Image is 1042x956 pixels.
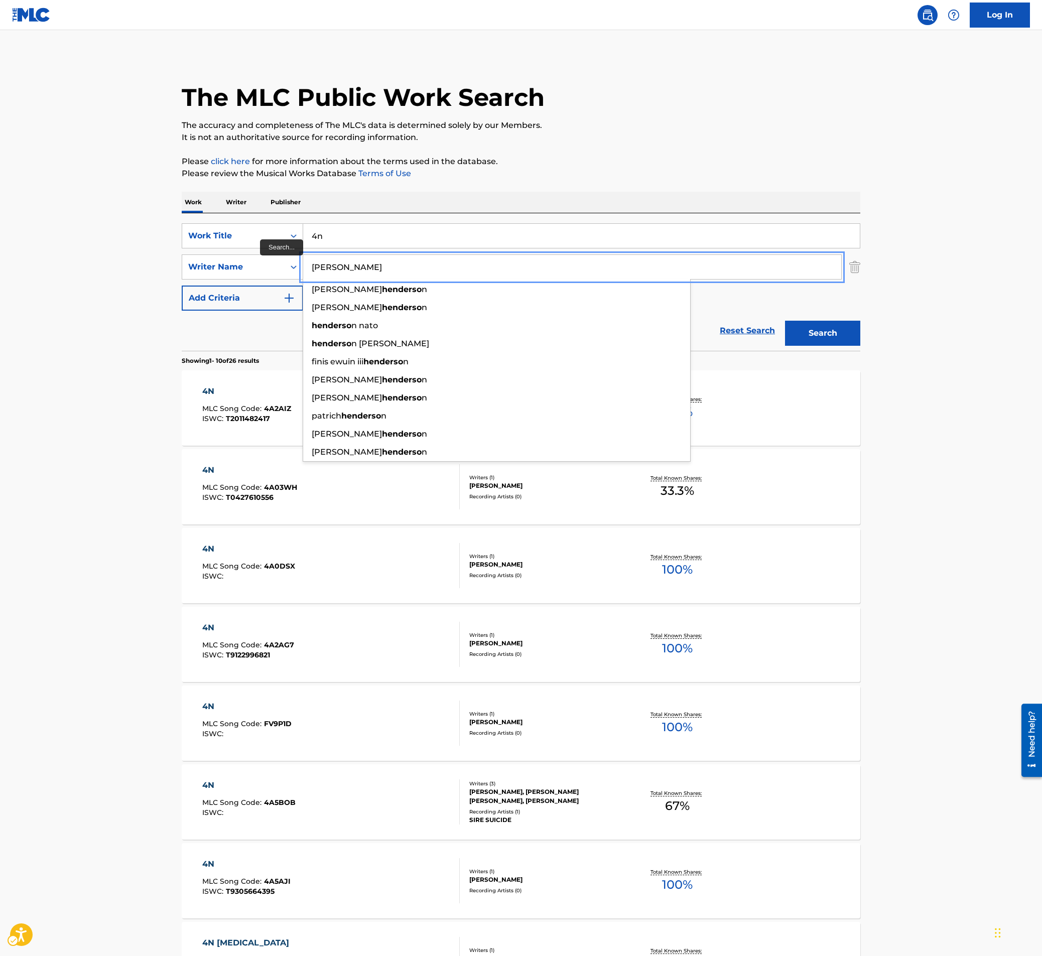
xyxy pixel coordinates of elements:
[202,887,226,896] span: ISWC :
[202,622,294,634] div: 4N
[188,261,279,273] div: Writer Name
[469,718,621,727] div: [PERSON_NAME]
[469,493,621,500] div: Recording Artists ( 0 )
[202,493,226,502] span: ISWC :
[382,285,422,294] strong: henderso
[469,946,621,954] div: Writers ( 1 )
[182,82,545,112] h1: The MLC Public Work Search
[382,447,422,457] strong: henderso
[970,3,1030,28] a: Log In
[382,375,422,384] strong: henderso
[202,562,264,571] span: MLC Song Code :
[469,650,621,658] div: Recording Artists ( 0 )
[312,429,382,439] span: [PERSON_NAME]
[469,729,621,737] div: Recording Artists ( 0 )
[665,797,690,815] span: 67 %
[469,780,621,787] div: Writers ( 3 )
[264,719,292,728] span: FV9P1D
[202,729,226,738] span: ISWC :
[211,157,250,166] a: Music industry terminology | mechanical licensing collective
[662,718,693,736] span: 100 %
[650,711,704,718] p: Total Known Shares:
[264,562,295,571] span: 4A0DSX
[363,357,403,366] strong: henderso
[312,321,351,330] strong: henderso
[650,789,704,797] p: Total Known Shares:
[948,9,960,21] img: help
[202,719,264,728] span: MLC Song Code :
[382,429,422,439] strong: henderso
[922,9,934,21] img: search
[469,875,621,884] div: [PERSON_NAME]
[469,639,621,648] div: [PERSON_NAME]
[312,303,382,312] span: [PERSON_NAME]
[382,393,422,402] strong: henderso
[469,815,621,825] div: SIRE SUICIDE
[469,631,621,639] div: Writers ( 1 )
[356,169,411,178] a: Terms of Use
[469,868,621,875] div: Writers ( 1 )
[182,156,860,168] p: Please for more information about the terms used in the database.
[469,710,621,718] div: Writers ( 1 )
[422,303,427,312] span: n
[182,370,860,446] a: 4NMLC Song Code:4A2AIZISWC:T2011482417Writers (1)[PERSON_NAME]Recording Artists (0)Total Known Sh...
[202,877,264,886] span: MLC Song Code :
[469,553,621,560] div: Writers ( 1 )
[202,808,226,817] span: ISWC :
[650,553,704,561] p: Total Known Shares:
[182,843,860,918] a: 4NMLC Song Code:4A5AJIISWC:T9305664395Writers (1)[PERSON_NAME]Recording Artists (0)Total Known Sh...
[995,918,1001,948] div: Drag
[312,411,341,421] span: patrich
[182,607,860,682] a: 4NMLC Song Code:4A2AG7ISWC:T9122996821Writers (1)[PERSON_NAME]Recording Artists (0)Total Known Sh...
[422,447,427,457] span: n
[469,481,621,490] div: [PERSON_NAME]
[202,464,297,476] div: 4N
[422,429,427,439] span: n
[202,779,296,791] div: 4N
[202,414,226,423] span: ISWC :
[469,808,621,815] div: Recording Artists ( 1 )
[351,339,429,348] span: n [PERSON_NAME]
[264,640,294,649] span: 4A2AG7
[662,876,693,894] span: 100 %
[264,798,296,807] span: 4A5BOB
[202,572,226,581] span: ISWC :
[312,285,382,294] span: [PERSON_NAME]
[661,482,694,500] span: 33.3 %
[785,321,860,346] button: Search
[182,119,860,131] p: The accuracy and completeness of The MLC's data is determined solely by our Members.
[312,393,382,402] span: [PERSON_NAME]
[662,561,693,579] span: 100 %
[715,320,780,342] a: Reset Search
[182,356,259,365] p: Showing 1 - 10 of 26 results
[223,192,249,213] p: Writer
[312,357,363,366] span: finis ewuin iii
[226,650,270,659] span: T9122996821
[341,411,381,421] strong: henderso
[403,357,409,366] span: n
[303,224,860,248] input: Search...
[469,787,621,805] div: [PERSON_NAME], [PERSON_NAME] [PERSON_NAME], [PERSON_NAME]
[285,224,303,248] div: On
[202,404,264,413] span: MLC Song Code :
[182,223,860,351] form: Search Form
[182,192,205,213] p: Work
[202,858,291,870] div: 4N
[264,483,297,492] span: 4A03WH
[226,887,275,896] span: T9305664395
[312,375,382,384] span: [PERSON_NAME]
[469,474,621,481] div: Writers ( 1 )
[182,286,303,311] button: Add Criteria
[182,168,860,180] p: Please review the Musical Works Database
[202,640,264,649] span: MLC Song Code :
[202,385,291,397] div: 4N
[849,254,860,280] img: Delete Criterion
[650,474,704,482] p: Total Known Shares:
[382,303,422,312] strong: henderso
[226,414,270,423] span: T2011482417
[202,937,294,949] div: 4N [MEDICAL_DATA]
[422,375,427,384] span: n
[202,798,264,807] span: MLC Song Code :
[1014,700,1042,781] iframe: Iframe | Resource Center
